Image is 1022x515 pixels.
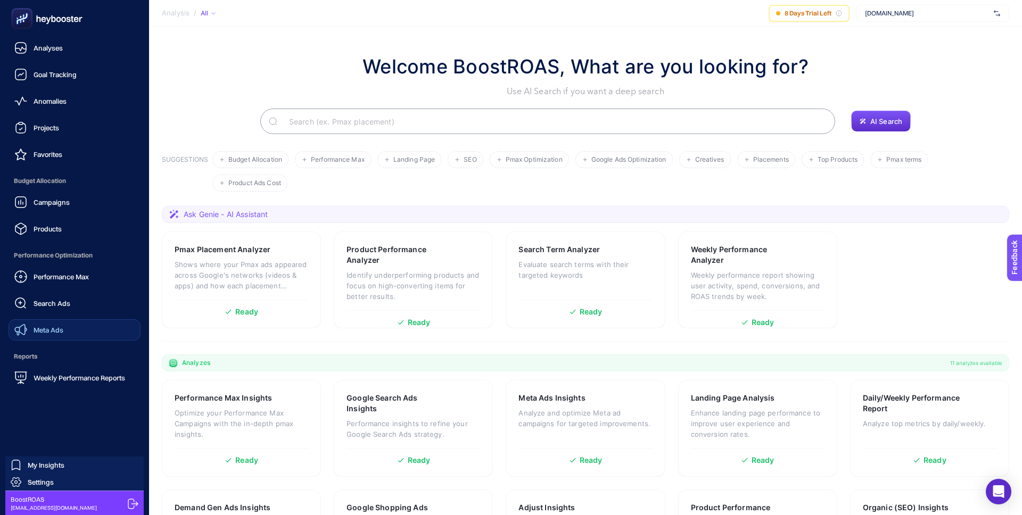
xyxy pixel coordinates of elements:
span: Pmax terms [886,156,921,164]
a: Performance Max InsightsOptimize your Performance Max Campaigns with the in-depth pmax insights.R... [162,380,321,477]
a: Landing Page AnalysisEnhance landing page performance to improve user experience and conversion r... [678,380,837,477]
span: [DOMAIN_NAME] [865,9,990,18]
span: Products [34,225,62,233]
span: Budget Allocation [9,170,141,192]
span: Performance Max [34,272,89,281]
a: Daily/Weekly Performance ReportAnalyze top metrics by daily/weekly.Ready [850,380,1009,477]
span: Analysis [162,9,189,18]
a: Campaigns [9,192,141,213]
span: AI Search [870,117,902,126]
a: Weekly Performance AnalyzerWeekly performance report showing user activity, spend, conversions, a... [678,231,837,328]
p: Optimize your Performance Max Campaigns with the in-depth pmax insights. [175,408,308,439]
span: Meta Ads [34,326,63,334]
span: Analyzes [182,359,210,367]
a: Anomalies [9,90,141,112]
h3: Weekly Performance Analyzer [691,244,792,265]
a: Weekly Performance Reports [9,367,141,388]
span: Search Ads [34,299,70,308]
span: SEO [464,156,476,164]
span: 11 analyzes available [950,359,1002,367]
h3: SUGGESTIONS [162,155,208,192]
span: Creatives [695,156,724,164]
span: Performance Optimization [9,245,141,266]
span: Goal Tracking [34,70,77,79]
span: Reports [9,346,141,367]
span: Ready [408,456,431,464]
a: Settings [5,474,144,491]
a: Search Ads [9,293,141,314]
span: [EMAIL_ADDRESS][DOMAIN_NAME] [11,504,97,512]
a: Product Performance AnalyzerIdentify underperforming products and focus on high-converting items ... [334,231,493,328]
a: Goal Tracking [9,64,141,85]
h3: Daily/Weekly Performance Report [863,393,964,414]
p: Use AI Search if you want a deep search [362,85,809,98]
span: Top Products [818,156,858,164]
span: Ready [580,456,603,464]
a: Google Search Ads InsightsPerformance insights to refine your Google Search Ads strategy.Ready [334,380,493,477]
input: Search [281,106,827,136]
h1: Welcome BoostROAS, What are you looking for? [362,52,809,81]
span: Google Ads Optimization [591,156,666,164]
h3: Adjust Insights [518,502,575,513]
p: Analyze and optimize Meta ad campaigns for targeted improvements. [518,408,652,429]
a: Meta Ads [9,319,141,340]
span: Campaigns [34,198,70,206]
div: Open Intercom Messenger [986,479,1011,504]
h3: Google Search Ads Insights [347,393,447,414]
span: Anomalies [34,97,67,105]
p: Performance insights to refine your Google Search Ads strategy. [347,418,480,439]
span: Pmax Optimization [506,156,563,164]
div: All [201,9,216,18]
span: Ready [580,308,603,315]
span: My Insights [28,461,64,469]
span: Ready [408,319,431,326]
a: Meta Ads InsightsAnalyze and optimize Meta ad campaigns for targeted improvements.Ready [506,380,665,477]
span: Budget Allocation [228,156,282,164]
span: Ready [235,308,258,315]
span: Ask Genie - AI Assistant [184,209,268,220]
button: AI Search [851,111,911,132]
span: 8 Days Trial Left [785,9,831,18]
p: Shows where your Pmax ads appeared across Google's networks (videos & apps) and how each placemen... [175,259,308,291]
a: Analyses [9,37,141,59]
span: Ready [752,319,774,326]
p: Evaluate search terms with their targeted keywords [518,259,652,280]
span: BoostROAS [11,495,97,504]
a: Performance Max [9,266,141,287]
span: Settings [28,478,54,486]
h3: Meta Ads Insights [518,393,585,403]
h3: Demand Gen Ads Insights [175,502,270,513]
h3: Pmax Placement Analyzer [175,244,270,255]
span: Ready [235,456,258,464]
h3: Performance Max Insights [175,393,272,403]
h3: Landing Page Analysis [691,393,775,403]
span: Favorites [34,150,62,159]
span: Feedback [6,3,40,12]
img: svg%3e [994,8,1000,19]
a: Pmax Placement AnalyzerShows where your Pmax ads appeared across Google's networks (videos & apps... [162,231,321,328]
p: Analyze top metrics by daily/weekly. [863,418,996,429]
a: My Insights [5,456,144,474]
h3: Product Performance [691,502,771,513]
a: Search Term AnalyzerEvaluate search terms with their targeted keywordsReady [506,231,665,328]
h3: Organic (SEO) Insights [863,502,949,513]
a: Favorites [9,144,141,165]
span: / [194,9,196,17]
a: Projects [9,117,141,138]
h3: Search Term Analyzer [518,244,600,255]
a: Products [9,218,141,239]
p: Weekly performance report showing user activity, spend, conversions, and ROAS trends by week. [691,270,825,302]
span: Projects [34,123,59,132]
p: Enhance landing page performance to improve user experience and conversion rates. [691,408,825,439]
span: Analyses [34,44,63,52]
span: Product Ads Cost [228,179,281,187]
span: Performance Max [311,156,365,164]
span: Ready [924,456,946,464]
h3: Product Performance Analyzer [347,244,447,265]
span: Placements [753,156,789,164]
p: Identify underperforming products and focus on high-converting items for better results. [347,270,480,302]
span: Ready [752,456,774,464]
span: Landing Page [393,156,435,164]
span: Weekly Performance Reports [34,373,125,382]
